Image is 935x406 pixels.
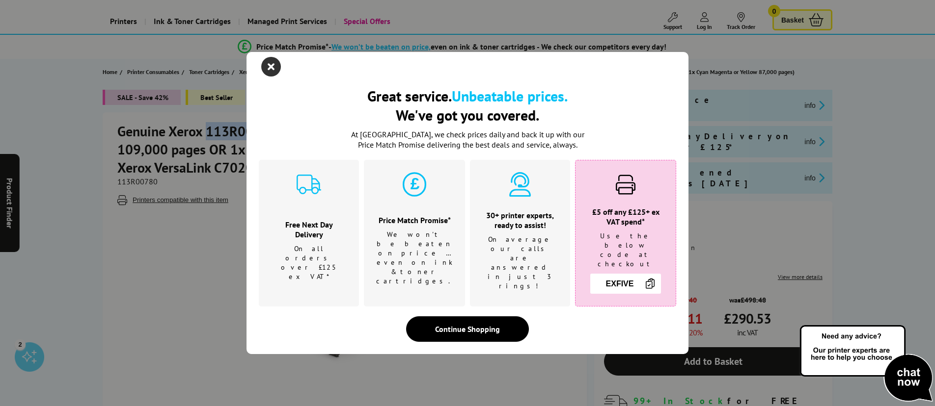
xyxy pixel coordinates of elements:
[402,172,427,197] img: price-promise-cyan.svg
[644,278,656,289] img: Copy Icon
[376,230,453,286] p: We won't be beaten on price …even on ink & toner cartridges.
[271,244,347,281] p: On all orders over £125 ex VAT*
[264,59,278,74] button: close modal
[452,86,568,105] b: Unbeatable prices.
[406,316,529,342] div: Continue Shopping
[797,324,935,404] img: Open Live Chat window
[259,86,676,125] h2: Great service. We've got you covered.
[271,220,347,239] h3: Free Next Day Delivery
[508,172,532,197] img: expert-cyan.svg
[482,235,558,291] p: On average our calls are answered in just 3 rings!
[482,210,558,230] h3: 30+ printer experts, ready to assist!
[376,215,453,225] h3: Price Match Promise*
[588,231,663,269] p: Use the below code at checkout
[297,172,321,197] img: delivery-cyan.svg
[588,207,663,227] h3: £5 off any £125+ ex VAT spend*
[345,129,590,150] p: At [GEOGRAPHIC_DATA], we check prices daily and back it up with our Price Match Promise deliverin...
